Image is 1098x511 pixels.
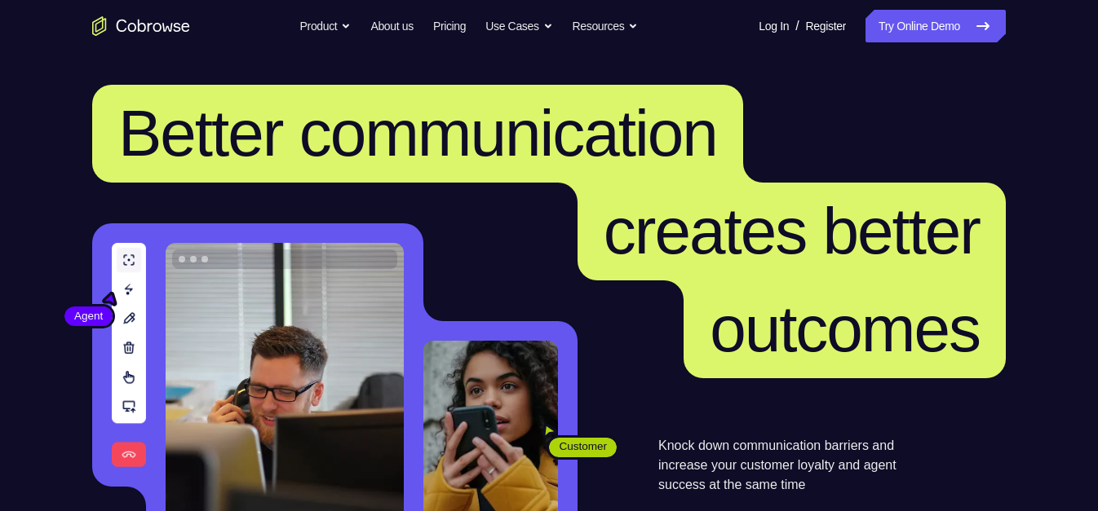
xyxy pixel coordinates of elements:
p: Knock down communication barriers and increase your customer loyalty and agent success at the sam... [658,436,925,495]
button: Product [300,10,352,42]
button: Resources [573,10,639,42]
button: Use Cases [485,10,552,42]
a: About us [370,10,413,42]
a: Try Online Demo [866,10,1006,42]
span: outcomes [710,293,980,365]
a: Go to the home page [92,16,190,36]
a: Pricing [433,10,466,42]
a: Register [806,10,846,42]
span: Better communication [118,97,717,170]
span: / [795,16,799,36]
span: creates better [604,195,980,267]
a: Log In [759,10,789,42]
